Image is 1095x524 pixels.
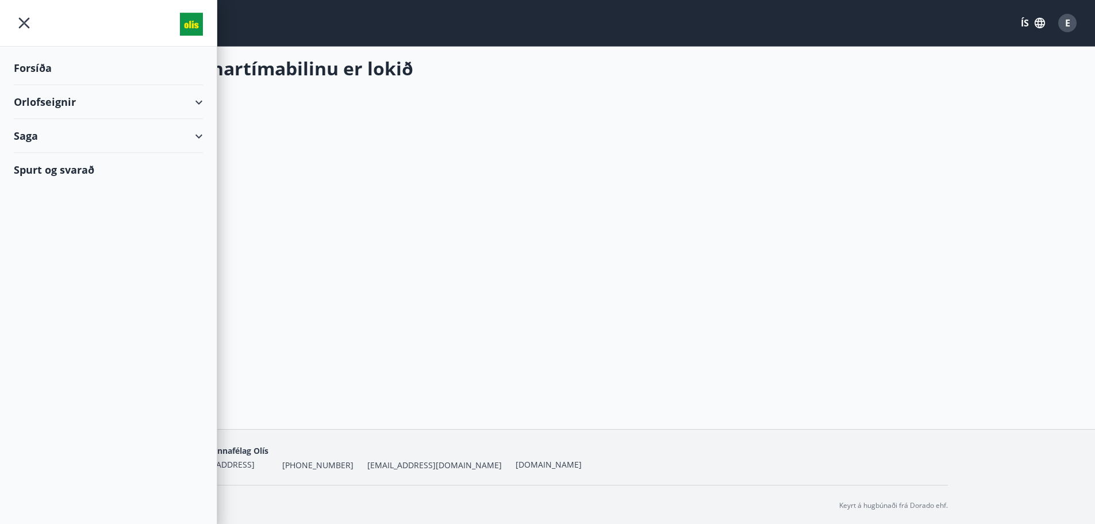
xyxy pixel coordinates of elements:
[367,460,502,471] span: [EMAIL_ADDRESS][DOMAIN_NAME]
[180,13,203,36] img: union_logo
[1054,9,1081,37] button: E
[14,153,203,186] div: Spurt og svarað
[516,459,582,470] a: [DOMAIN_NAME]
[14,119,203,153] div: Saga
[1065,17,1070,29] span: E
[14,13,34,33] button: menu
[282,460,354,471] span: [PHONE_NUMBER]
[148,56,948,81] h2: Umsóknartímabilinu er lokið
[182,445,268,456] span: Starfsmannafélag Olís
[839,500,948,511] p: Keyrt á hugbúnaði frá Dorado ehf.
[182,459,255,470] span: [STREET_ADDRESS]
[14,85,203,119] div: Orlofseignir
[1015,13,1051,33] button: ÍS
[14,51,203,85] div: Forsíða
